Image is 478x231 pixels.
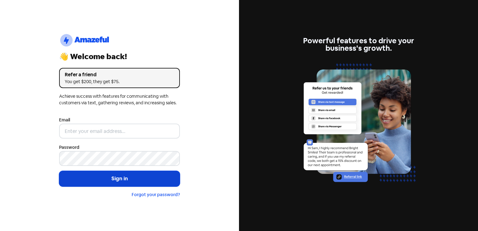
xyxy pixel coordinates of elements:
div: Refer a friend [65,71,174,78]
button: Sign in [59,171,180,186]
img: referrals [298,59,419,194]
label: Password [59,144,79,151]
div: 👋 Welcome back! [59,53,180,60]
input: Enter your email address... [59,124,180,139]
div: You get $200, they get $75. [65,78,174,85]
div: Achieve success with features for communicating with customers via text, gathering reviews, and i... [59,93,180,106]
a: Forgot your password? [132,192,180,197]
label: Email [59,117,70,123]
div: Powerful features to drive your business's growth. [298,37,419,52]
